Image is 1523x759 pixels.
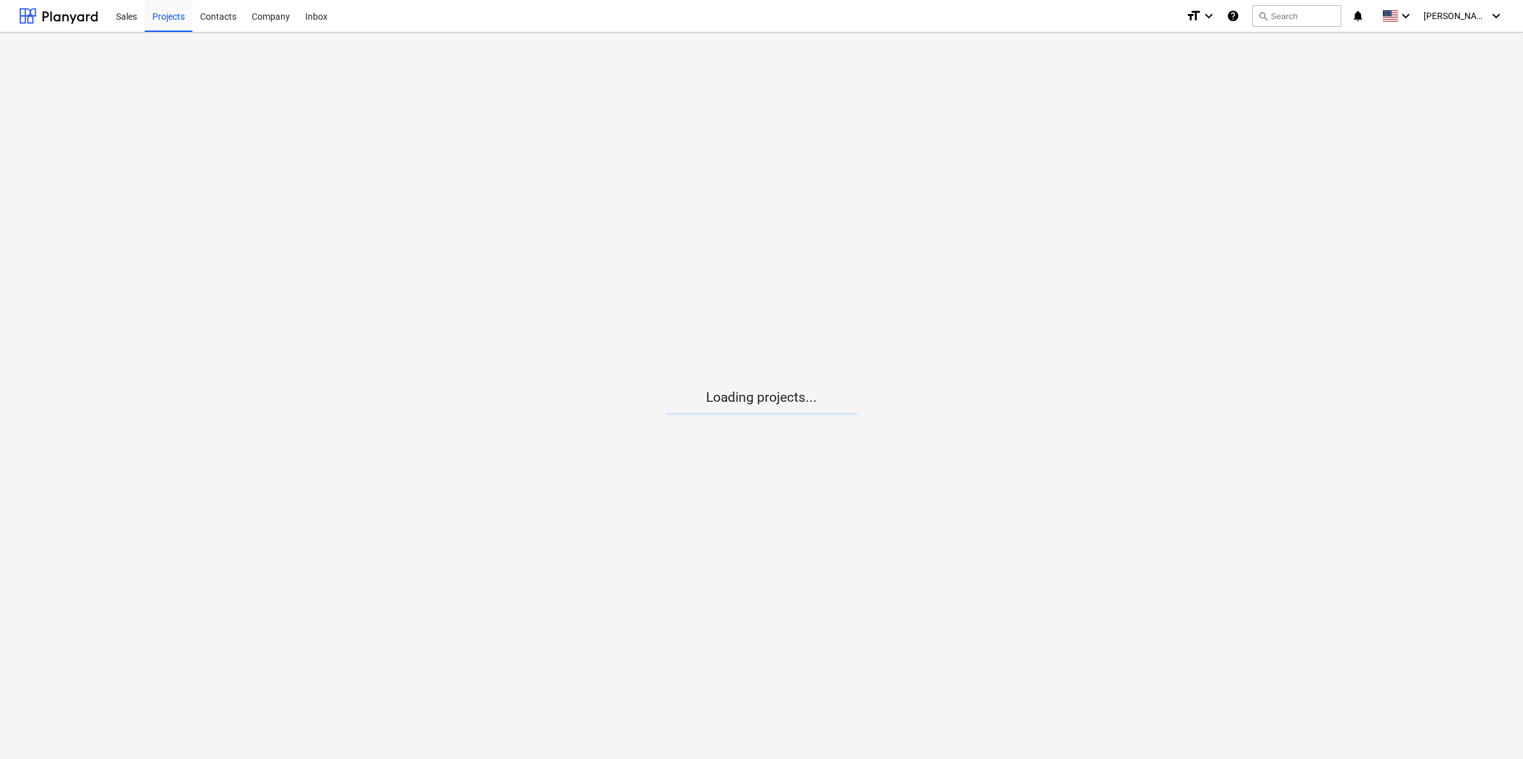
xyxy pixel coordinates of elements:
i: Knowledge base [1227,8,1239,24]
i: keyboard_arrow_down [1201,8,1216,24]
i: notifications [1352,8,1364,24]
i: keyboard_arrow_down [1489,8,1504,24]
p: Loading projects... [666,389,857,407]
span: [PERSON_NAME] [1424,11,1487,21]
button: Search [1252,5,1341,27]
span: search [1258,11,1268,21]
i: format_size [1186,8,1201,24]
i: keyboard_arrow_down [1398,8,1413,24]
